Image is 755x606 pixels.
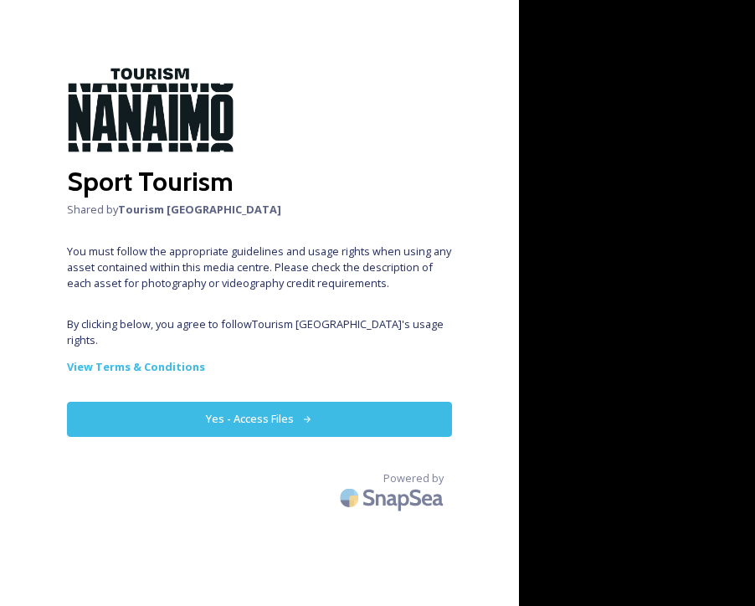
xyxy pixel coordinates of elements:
h2: Sport Tourism [67,162,452,202]
img: SnapSea Logo [335,478,452,517]
span: You must follow the appropriate guidelines and usage rights when using any asset contained within... [67,244,452,292]
img: TourismNanaimo_Logo_Main_Black.png [67,67,234,153]
strong: Tourism [GEOGRAPHIC_DATA] [118,202,281,217]
button: Yes - Access Files [67,402,452,436]
span: By clicking below, you agree to follow Tourism [GEOGRAPHIC_DATA] 's usage rights. [67,316,452,348]
span: Shared by [67,202,452,218]
a: View Terms & Conditions [67,357,452,377]
span: Powered by [383,470,444,486]
strong: View Terms & Conditions [67,359,205,374]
